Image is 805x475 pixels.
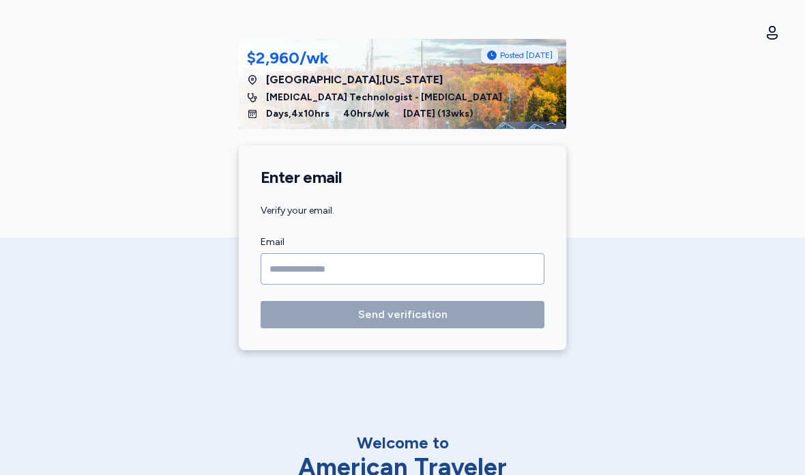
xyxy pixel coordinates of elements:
[266,107,330,121] span: Days , 4 x 10 hrs
[261,234,544,250] label: Email
[247,47,329,69] div: $2,960/wk
[261,253,544,285] input: Email
[259,432,546,454] div: Welcome to
[358,306,448,323] span: Send verification
[266,91,502,104] span: [MEDICAL_DATA] Technologist - [MEDICAL_DATA]
[403,107,473,121] span: [DATE] ( 13 wks)
[266,72,443,88] span: [GEOGRAPHIC_DATA] , [US_STATE]
[261,167,544,188] h1: Enter email
[343,107,390,121] span: 40 hrs/wk
[500,50,553,61] span: Posted [DATE]
[261,204,544,218] div: Verify your email.
[261,301,544,328] button: Send verification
